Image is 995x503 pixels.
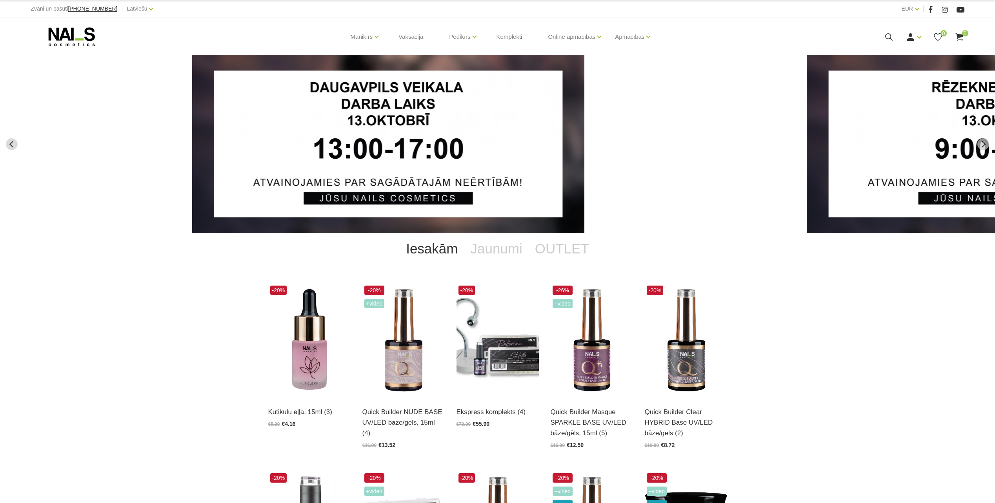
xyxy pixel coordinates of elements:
[458,473,475,483] span: -20%
[362,284,445,397] img: Lieliskas noturības kamuflējošā bāze/gels, kas ir saudzīga pret dabīgo nagu un nebojā naga plātni...
[458,286,475,295] span: -20%
[553,487,573,496] span: +Video
[392,18,429,56] a: Vaksācija
[364,487,385,496] span: +Video
[551,443,565,448] span: €16.90
[364,473,385,483] span: -20%
[6,138,18,150] button: Go to last slide
[551,407,633,439] a: Quick Builder Masque SPARKLE BASE UV/LED bāze/gēls, 15ml (5)
[553,473,573,483] span: -20%
[490,18,529,56] a: Komplekti
[268,422,280,427] span: €5.20
[645,284,727,397] img: Klientu iemīļotajai Rubber bāzei esam mainījuši nosaukumu uz Quick Builder Clear HYBRID Base UV/L...
[362,407,445,439] a: Quick Builder NUDE BASE UV/LED bāze/gels, 15ml (4)
[548,21,595,52] a: Online apmācības
[351,21,373,52] a: Manikīrs
[962,30,968,36] span: 0
[400,233,464,264] a: Iesakām
[282,421,296,427] span: €4.16
[647,473,667,483] span: -20%
[567,442,584,448] span: €12.50
[553,299,573,308] span: +Video
[270,286,287,295] span: -20%
[364,286,385,295] span: -20%
[192,55,789,233] li: 1 of 13
[457,284,539,397] img: Ekpress gēla tipši pieaudzēšanai 240 gab.Gēla nagu pieaudzēšana vēl nekad nav bijusi tik vienkārš...
[121,4,123,14] span: |
[378,442,395,448] span: €13.52
[933,32,943,42] a: 0
[68,6,117,12] a: [PHONE_NUMBER]
[449,21,470,52] a: Pedikīrs
[615,21,644,52] a: Apmācības
[473,421,489,427] span: €55.90
[901,4,913,13] a: EUR
[362,443,377,448] span: €16.90
[977,138,989,150] button: Next slide
[529,233,595,264] a: OUTLET
[553,286,573,295] span: -26%
[645,407,727,439] a: Quick Builder Clear HYBRID Base UV/LED bāze/gels (2)
[68,5,117,12] span: [PHONE_NUMBER]
[551,284,633,397] img: Maskējoša, viegli mirdzoša bāze/gels. Unikāls produkts ar daudz izmantošanas iespējām: •Bāze gell...
[955,32,964,42] a: 0
[270,473,287,483] span: -20%
[268,407,351,417] a: Kutikulu eļļa, 15ml (3)
[464,233,528,264] a: Jaunumi
[364,299,385,308] span: +Video
[645,443,659,448] span: €10.90
[661,442,675,448] span: €8.72
[268,284,351,397] img: Mitrinoša, mīkstinoša un aromātiska kutikulas eļļa. Bagāta ar nepieciešamo omega-3, 6 un 9, kā ar...
[647,487,667,496] span: +Video
[127,4,147,13] a: Latviešu
[457,422,471,427] span: €70.30
[647,286,664,295] span: -20%
[31,4,117,14] div: Zvani un pasūti
[457,407,539,417] a: Ekspress komplekts (4)
[923,4,924,14] span: |
[940,30,947,36] span: 0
